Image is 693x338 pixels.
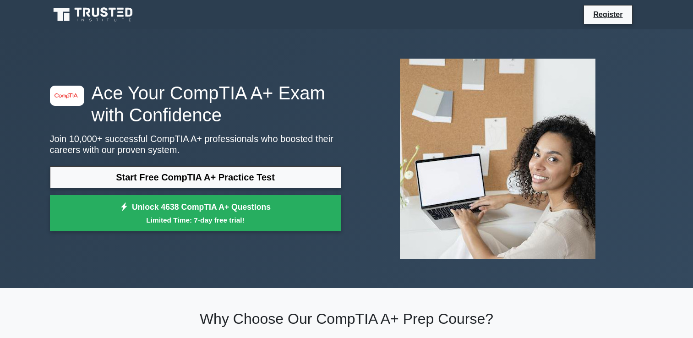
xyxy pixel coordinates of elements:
h2: Why Choose Our CompTIA A+ Prep Course? [50,310,644,327]
a: Start Free CompTIA A+ Practice Test [50,166,341,188]
h1: Ace Your CompTIA A+ Exam with Confidence [50,82,341,126]
a: Register [588,9,628,20]
p: Join 10,000+ successful CompTIA A+ professionals who boosted their careers with our proven system. [50,133,341,155]
small: Limited Time: 7-day free trial! [61,215,330,225]
a: Unlock 4638 CompTIA A+ QuestionsLimited Time: 7-day free trial! [50,195,341,232]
